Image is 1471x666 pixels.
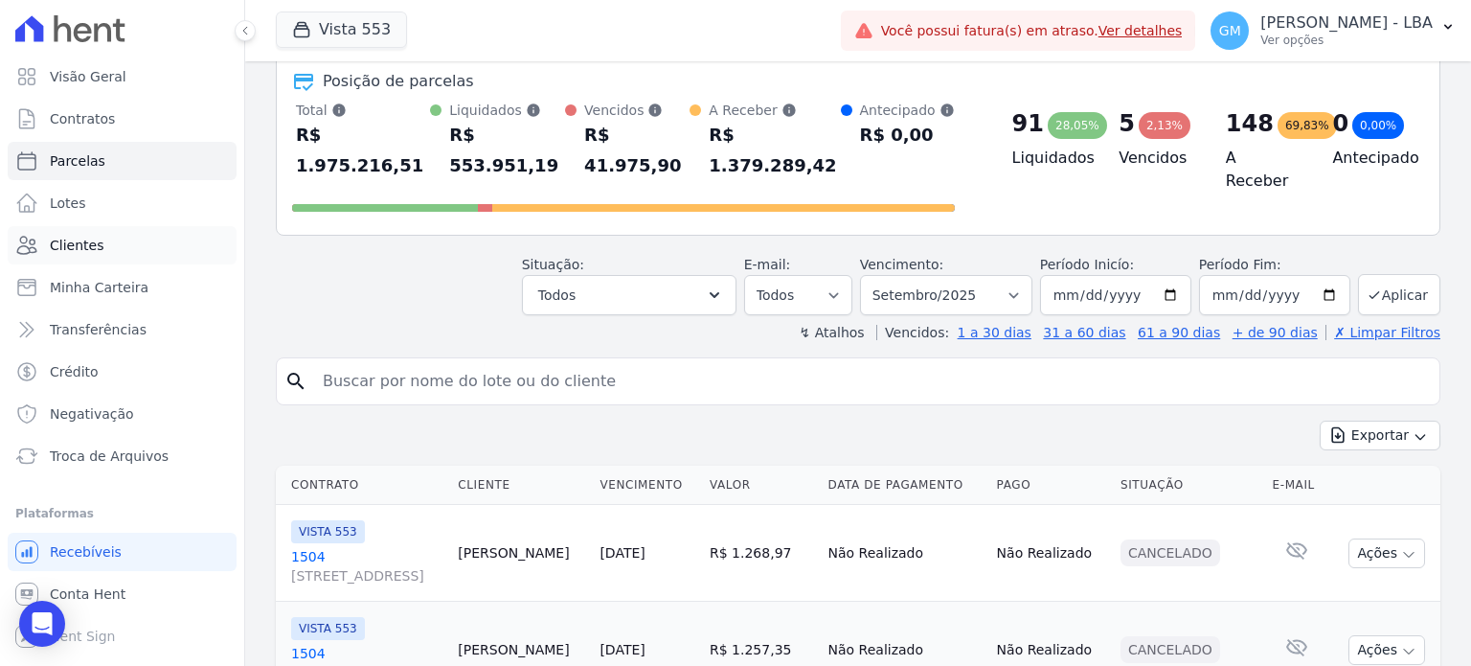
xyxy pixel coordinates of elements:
div: 69,83% [1278,112,1337,139]
div: Antecipado [860,101,955,120]
span: Recebíveis [50,542,122,562]
div: 2,13% [1139,112,1190,139]
button: Todos [522,275,736,315]
a: 1 a 30 dias [958,325,1031,340]
td: R$ 1.268,97 [702,505,821,602]
h4: A Receber [1226,147,1302,193]
a: + de 90 dias [1233,325,1318,340]
span: VISTA 553 [291,520,365,543]
div: R$ 41.975,90 [584,120,690,181]
th: Situação [1113,466,1265,505]
a: 61 a 90 dias [1138,325,1220,340]
a: Troca de Arquivos [8,437,237,475]
a: Recebíveis [8,533,237,571]
span: [STREET_ADDRESS] [291,566,442,586]
a: 1504[STREET_ADDRESS] [291,547,442,586]
label: Vencimento: [860,257,943,272]
a: [DATE] [600,642,645,657]
div: 0,00% [1352,112,1404,139]
button: Ações [1348,539,1425,568]
td: [PERSON_NAME] [450,505,592,602]
label: Situação: [522,257,584,272]
th: Pago [989,466,1113,505]
button: GM [PERSON_NAME] - LBA Ver opções [1195,4,1471,57]
th: E-mail [1265,466,1330,505]
p: [PERSON_NAME] - LBA [1260,13,1433,33]
label: E-mail: [744,257,791,272]
td: Não Realizado [989,505,1113,602]
span: Troca de Arquivos [50,447,169,466]
a: [DATE] [600,545,645,561]
span: Contratos [50,109,115,128]
span: VISTA 553 [291,617,365,640]
label: ↯ Atalhos [799,325,864,340]
div: R$ 553.951,19 [449,120,565,181]
div: 5 [1119,108,1135,139]
span: Crédito [50,362,99,381]
a: Crédito [8,353,237,391]
button: Vista 553 [276,11,407,48]
div: R$ 1.379.289,42 [709,120,840,181]
a: Negativação [8,395,237,433]
span: Minha Carteira [50,278,148,297]
span: Todos [538,284,576,307]
div: Vencidos [584,101,690,120]
th: Valor [702,466,821,505]
div: Plataformas [15,502,229,525]
i: search [284,370,307,393]
div: Total [296,101,430,120]
span: Transferências [50,320,147,339]
a: Conta Hent [8,575,237,613]
span: Negativação [50,404,134,424]
a: Parcelas [8,142,237,180]
h4: Vencidos [1119,147,1195,170]
th: Vencimento [592,466,702,505]
label: Período Fim: [1199,255,1350,275]
p: Ver opções [1260,33,1433,48]
div: A Receber [709,101,840,120]
a: ✗ Limpar Filtros [1325,325,1440,340]
a: Visão Geral [8,57,237,96]
div: R$ 0,00 [860,120,955,150]
a: 31 a 60 dias [1043,325,1125,340]
span: Lotes [50,194,86,213]
span: Visão Geral [50,67,126,86]
label: Período Inicío: [1040,257,1134,272]
a: Clientes [8,226,237,264]
h4: Liquidados [1012,147,1089,170]
div: R$ 1.975.216,51 [296,120,430,181]
div: Posição de parcelas [323,70,474,93]
span: Conta Hent [50,585,125,604]
button: Exportar [1320,421,1440,450]
label: Vencidos: [876,325,949,340]
h4: Antecipado [1332,147,1409,170]
button: Aplicar [1358,274,1440,315]
th: Data de Pagamento [821,466,989,505]
a: Minha Carteira [8,268,237,307]
div: 28,05% [1048,112,1107,139]
div: Cancelado [1120,636,1220,663]
a: Ver detalhes [1098,23,1183,38]
td: Não Realizado [821,505,989,602]
div: Liquidados [449,101,565,120]
a: Transferências [8,310,237,349]
span: Clientes [50,236,103,255]
a: Lotes [8,184,237,222]
span: Você possui fatura(s) em atraso. [881,21,1183,41]
div: Cancelado [1120,540,1220,566]
div: Open Intercom Messenger [19,601,65,647]
button: Ações [1348,635,1425,665]
a: Contratos [8,100,237,138]
th: Cliente [450,466,592,505]
th: Contrato [276,466,450,505]
div: 148 [1226,108,1274,139]
div: 0 [1332,108,1348,139]
span: Parcelas [50,151,105,171]
input: Buscar por nome do lote ou do cliente [311,362,1432,401]
div: 91 [1012,108,1044,139]
span: GM [1219,24,1241,37]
